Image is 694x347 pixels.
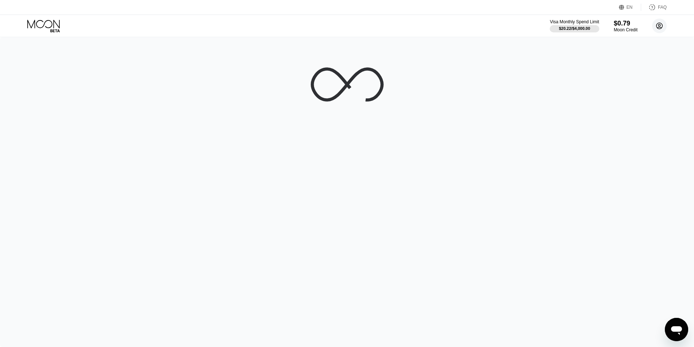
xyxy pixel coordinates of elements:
[619,4,641,11] div: EN
[550,19,599,24] div: Visa Monthly Spend Limit
[550,19,599,32] div: Visa Monthly Spend Limit$20.22/$4,000.00
[658,5,667,10] div: FAQ
[665,318,688,341] iframe: Button to launch messaging window
[614,20,638,27] div: $0.79
[627,5,633,10] div: EN
[614,20,638,32] div: $0.79Moon Credit
[641,4,667,11] div: FAQ
[559,26,590,31] div: $20.22 / $4,000.00
[614,27,638,32] div: Moon Credit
